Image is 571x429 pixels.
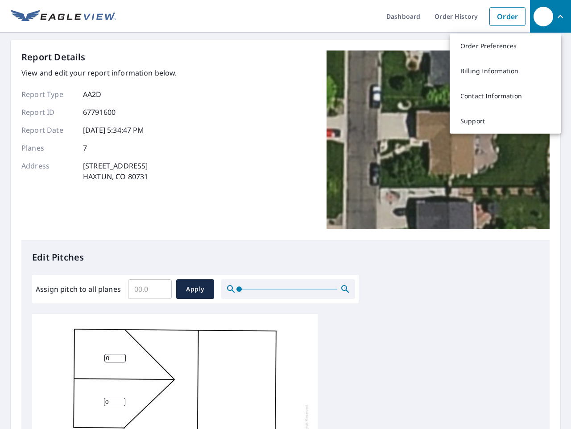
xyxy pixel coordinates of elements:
a: Support [450,109,561,134]
p: [STREET_ADDRESS] HAXTUN, CO 80731 [83,160,148,182]
p: Report Date [21,125,75,135]
a: Order Preferences [450,34,561,59]
input: 00.0 [128,277,172,302]
p: 67791600 [83,107,116,118]
a: Billing Information [450,59,561,84]
span: Apply [183,284,207,295]
p: Report ID [21,107,75,118]
p: AA2D [83,89,102,100]
label: Assign pitch to all planes [36,284,121,294]
p: Address [21,160,75,182]
a: Contact Information [450,84,561,109]
img: EV Logo [11,10,116,23]
img: Top image [327,50,550,229]
p: Edit Pitches [32,251,539,264]
a: Order [489,7,525,26]
p: [DATE] 5:34:47 PM [83,125,145,135]
p: Report Type [21,89,75,100]
p: Planes [21,143,75,153]
button: Apply [176,279,214,299]
p: 7 [83,143,87,153]
p: Report Details [21,50,86,64]
p: View and edit your report information below. [21,67,177,78]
